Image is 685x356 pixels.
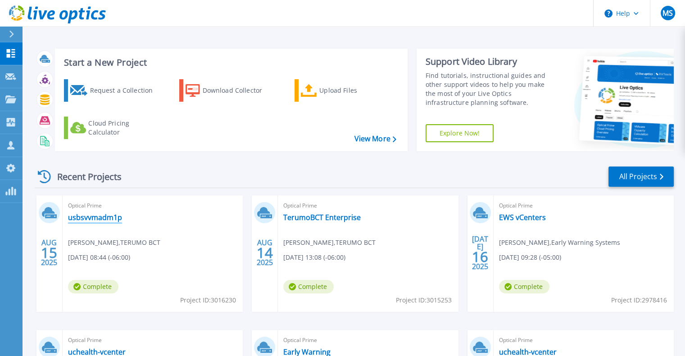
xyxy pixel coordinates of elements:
span: Project ID: 3016230 [180,295,236,305]
span: [DATE] 13:08 (-06:00) [283,252,345,262]
div: [DATE] 2025 [472,236,489,269]
span: 15 [41,249,57,257]
div: AUG 2025 [41,236,58,269]
span: Project ID: 2978416 [611,295,667,305]
a: View More [354,135,396,143]
span: Project ID: 3015253 [396,295,452,305]
span: Optical Prime [68,335,237,345]
h3: Start a New Project [64,58,396,68]
span: 16 [472,253,488,261]
div: Download Collector [203,81,275,99]
span: MS [662,9,673,17]
a: EWS vCenters [499,213,546,222]
span: Complete [499,280,549,293]
a: Request a Collection [64,79,164,102]
div: Cloud Pricing Calculator [88,119,160,137]
div: Support Video Library [426,56,555,68]
a: TerumoBCT Enterprise [283,213,361,222]
a: usbsvvmadm1p [68,213,122,222]
a: All Projects [608,167,674,187]
span: Complete [68,280,118,293]
span: Optical Prime [499,201,668,211]
span: 14 [257,249,273,257]
span: [DATE] 08:44 (-06:00) [68,252,130,262]
span: Optical Prime [283,201,453,211]
span: [DATE] 09:28 (-05:00) [499,252,561,262]
span: [PERSON_NAME] , TERUMO BCT [283,238,376,248]
div: Request a Collection [90,81,162,99]
span: Optical Prime [68,201,237,211]
div: Recent Projects [35,166,134,188]
span: [PERSON_NAME] , TERUMO BCT [68,238,160,248]
div: AUG 2025 [256,236,273,269]
span: Complete [283,280,334,293]
span: Optical Prime [283,335,453,345]
span: [PERSON_NAME] , Early Warning Systems [499,238,620,248]
div: Find tutorials, instructional guides and other support videos to help you make the most of your L... [426,71,555,107]
div: Upload Files [319,81,391,99]
a: Cloud Pricing Calculator [64,117,164,139]
span: Optical Prime [499,335,668,345]
a: Explore Now! [426,124,494,142]
a: Upload Files [295,79,395,102]
a: Download Collector [179,79,280,102]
